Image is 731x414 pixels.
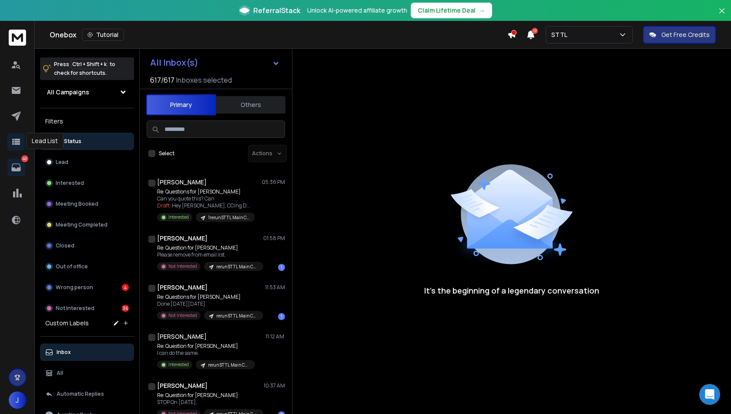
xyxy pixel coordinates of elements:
[40,364,134,382] button: All
[9,391,26,409] button: J
[643,26,716,43] button: Get Free Credits
[40,115,134,127] h3: Filters
[26,133,64,149] div: Lead List
[157,251,262,258] p: Please remove from email list.
[307,6,407,15] p: Unlock AI-powered affiliate growth
[265,333,285,340] p: 11:12 AM
[56,263,88,270] p: Out of office
[40,385,134,403] button: Automatic Replies
[216,264,258,270] p: rerun STTL Main Campaign
[7,159,25,176] a: 40
[157,392,262,399] p: Re: Question for [PERSON_NAME]
[47,88,89,97] h1: All Campaigns
[54,60,115,77] p: Press to check for shortcuts.
[56,159,68,166] p: Lead
[551,30,571,39] p: STTL
[253,5,300,16] span: ReferralStack
[40,237,134,254] button: Closed
[57,349,71,356] p: Inbox
[50,29,507,41] div: Onebox
[40,174,134,192] button: Interested
[56,305,94,312] p: Not Interested
[172,202,250,209] span: Hey [PERSON_NAME], CCing D ...
[157,294,262,300] p: Re: Questions for [PERSON_NAME]
[661,30,710,39] p: Get Free Credits
[262,179,285,186] p: 05:36 PM
[57,391,104,397] p: Automatic Replies
[168,361,189,368] p: Interested
[157,195,255,202] p: Can you quote this? Can
[82,29,124,41] button: Tutorial
[40,344,134,361] button: Inbox
[57,138,81,145] p: All Status
[143,54,287,71] button: All Inbox(s)
[157,234,208,243] h1: [PERSON_NAME]
[532,28,538,34] span: 17
[122,305,129,312] div: 36
[208,362,250,368] p: rerun STTL Main Campaign
[150,75,174,85] span: 617 / 617
[157,399,262,406] p: STOP On [DATE],
[157,343,255,350] p: Re: Question for [PERSON_NAME]
[40,133,134,150] button: All Status
[40,279,134,296] button: Wrong person4
[216,313,258,319] p: rerun STTL Main Campaign
[157,381,208,390] h1: [PERSON_NAME]
[146,94,216,115] button: Primary
[57,370,63,377] p: All
[40,195,134,213] button: Meeting Booked
[265,284,285,291] p: 11:53 AM
[263,235,285,242] p: 01:58 PM
[699,384,720,405] div: Open Intercom Messenger
[71,59,108,69] span: Ctrl + Shift + k
[157,332,207,341] h1: [PERSON_NAME]
[157,188,255,195] p: Re: Questions for [PERSON_NAME]
[176,75,232,85] h3: Inboxes selected
[56,284,93,291] p: Wrong person
[45,319,89,327] h3: Custom Labels
[278,313,285,320] div: 1
[56,242,74,249] p: Closed
[157,244,262,251] p: Re: Question for [PERSON_NAME]
[157,283,208,292] h1: [PERSON_NAME]
[716,5,728,26] button: Close banner
[122,284,129,291] div: 4
[157,300,262,307] p: Done [DATE][DATE]
[56,180,84,187] p: Interested
[168,312,197,319] p: Not Interested
[40,154,134,171] button: Lead
[56,200,98,207] p: Meeting Booked
[157,178,207,187] h1: [PERSON_NAME]
[40,258,134,275] button: Out of office
[159,150,174,157] label: Select
[56,221,107,228] p: Meeting Completed
[216,95,285,114] button: Others
[40,300,134,317] button: Not Interested36
[479,6,485,15] span: →
[40,216,134,234] button: Meeting Completed
[264,382,285,389] p: 10:37 AM
[150,58,198,67] h1: All Inbox(s)
[168,214,189,220] p: Interested
[424,284,599,297] p: It’s the beginning of a legendary conversation
[40,83,134,101] button: All Campaigns
[21,155,28,162] p: 40
[168,263,197,270] p: Not Interested
[208,214,250,221] p: 1rerun STTL Main Campaign
[157,350,255,357] p: I can do the same.
[278,264,285,271] div: 1
[157,202,171,209] span: Draft:
[411,3,492,18] button: Claim Lifetime Deal→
